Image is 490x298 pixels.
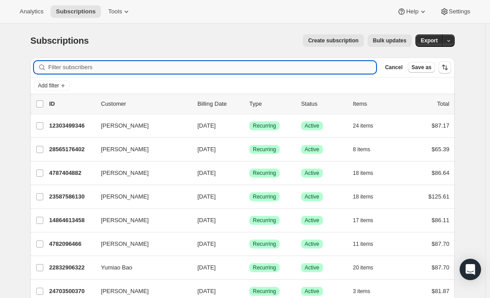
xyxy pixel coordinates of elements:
[49,190,449,203] div: 23587586130[PERSON_NAME][DATE]SuccessRecurringSuccessActive18 items$125.61
[101,192,149,201] span: [PERSON_NAME]
[353,146,370,153] span: 8 items
[197,146,216,153] span: [DATE]
[49,192,94,201] p: 23587586130
[428,193,449,200] span: $125.61
[305,170,319,177] span: Active
[308,37,359,44] span: Create subscription
[253,288,276,295] span: Recurring
[305,122,319,129] span: Active
[101,99,190,108] p: Customer
[101,287,149,296] span: [PERSON_NAME]
[49,167,449,179] div: 4787404882[PERSON_NAME][DATE]SuccessRecurringSuccessActive18 items$86.64
[353,170,373,177] span: 18 items
[431,170,449,176] span: $86.64
[373,37,406,44] span: Bulk updates
[197,240,216,247] span: [DATE]
[49,145,94,154] p: 28565176402
[439,61,451,74] button: Sort the results
[353,238,383,250] button: 11 items
[96,237,185,251] button: [PERSON_NAME]
[253,170,276,177] span: Recurring
[415,34,443,47] button: Export
[431,240,449,247] span: $87.70
[353,190,383,203] button: 18 items
[101,216,149,225] span: [PERSON_NAME]
[353,122,373,129] span: 24 items
[49,216,94,225] p: 14864613458
[431,264,449,271] span: $87.70
[197,264,216,271] span: [DATE]
[96,166,185,180] button: [PERSON_NAME]
[253,264,276,271] span: Recurring
[49,143,449,156] div: 28565176402[PERSON_NAME][DATE]SuccessRecurringSuccessActive8 items$65.39
[108,8,122,15] span: Tools
[30,36,89,46] span: Subscriptions
[385,64,402,71] span: Cancel
[49,214,449,227] div: 14864613458[PERSON_NAME][DATE]SuccessRecurringSuccessActive17 items$86.11
[197,170,216,176] span: [DATE]
[96,213,185,228] button: [PERSON_NAME]
[101,263,132,272] span: Yumiao Bao
[96,142,185,157] button: [PERSON_NAME]
[411,64,431,71] span: Save as
[353,261,383,274] button: 20 items
[353,285,380,298] button: 3 items
[20,8,43,15] span: Analytics
[14,5,49,18] button: Analytics
[305,264,319,271] span: Active
[353,193,373,200] span: 18 items
[303,34,364,47] button: Create subscription
[392,5,432,18] button: Help
[305,288,319,295] span: Active
[49,121,94,130] p: 12303499346
[253,217,276,224] span: Recurring
[249,99,294,108] div: Type
[305,240,319,248] span: Active
[253,240,276,248] span: Recurring
[96,190,185,204] button: [PERSON_NAME]
[197,217,216,223] span: [DATE]
[368,34,412,47] button: Bulk updates
[353,240,373,248] span: 11 items
[49,99,94,108] p: ID
[253,122,276,129] span: Recurring
[353,99,398,108] div: Items
[353,143,380,156] button: 8 items
[408,62,435,73] button: Save as
[49,169,94,178] p: 4787404882
[431,217,449,223] span: $86.11
[431,288,449,294] span: $81.87
[353,288,370,295] span: 3 items
[38,82,59,89] span: Add filter
[197,193,216,200] span: [DATE]
[49,99,449,108] div: IDCustomerBilling DateTypeStatusItemsTotal
[103,5,136,18] button: Tools
[460,259,481,280] div: Open Intercom Messenger
[197,288,216,294] span: [DATE]
[101,121,149,130] span: [PERSON_NAME]
[50,5,101,18] button: Subscriptions
[49,120,449,132] div: 12303499346[PERSON_NAME][DATE]SuccessRecurringSuccessActive24 items$87.17
[353,214,383,227] button: 17 items
[305,146,319,153] span: Active
[49,263,94,272] p: 22832906322
[197,122,216,129] span: [DATE]
[49,238,449,250] div: 4782096466[PERSON_NAME][DATE]SuccessRecurringSuccessActive11 items$87.70
[253,146,276,153] span: Recurring
[96,119,185,133] button: [PERSON_NAME]
[49,285,449,298] div: 24703500370[PERSON_NAME][DATE]SuccessRecurringSuccessActive3 items$81.87
[421,37,438,44] span: Export
[353,217,373,224] span: 17 items
[56,8,96,15] span: Subscriptions
[101,169,149,178] span: [PERSON_NAME]
[49,240,94,248] p: 4782096466
[449,8,470,15] span: Settings
[101,240,149,248] span: [PERSON_NAME]
[101,145,149,154] span: [PERSON_NAME]
[435,5,476,18] button: Settings
[353,264,373,271] span: 20 items
[431,146,449,153] span: $65.39
[96,261,185,275] button: Yumiao Bao
[48,61,376,74] input: Filter subscribers
[353,167,383,179] button: 18 items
